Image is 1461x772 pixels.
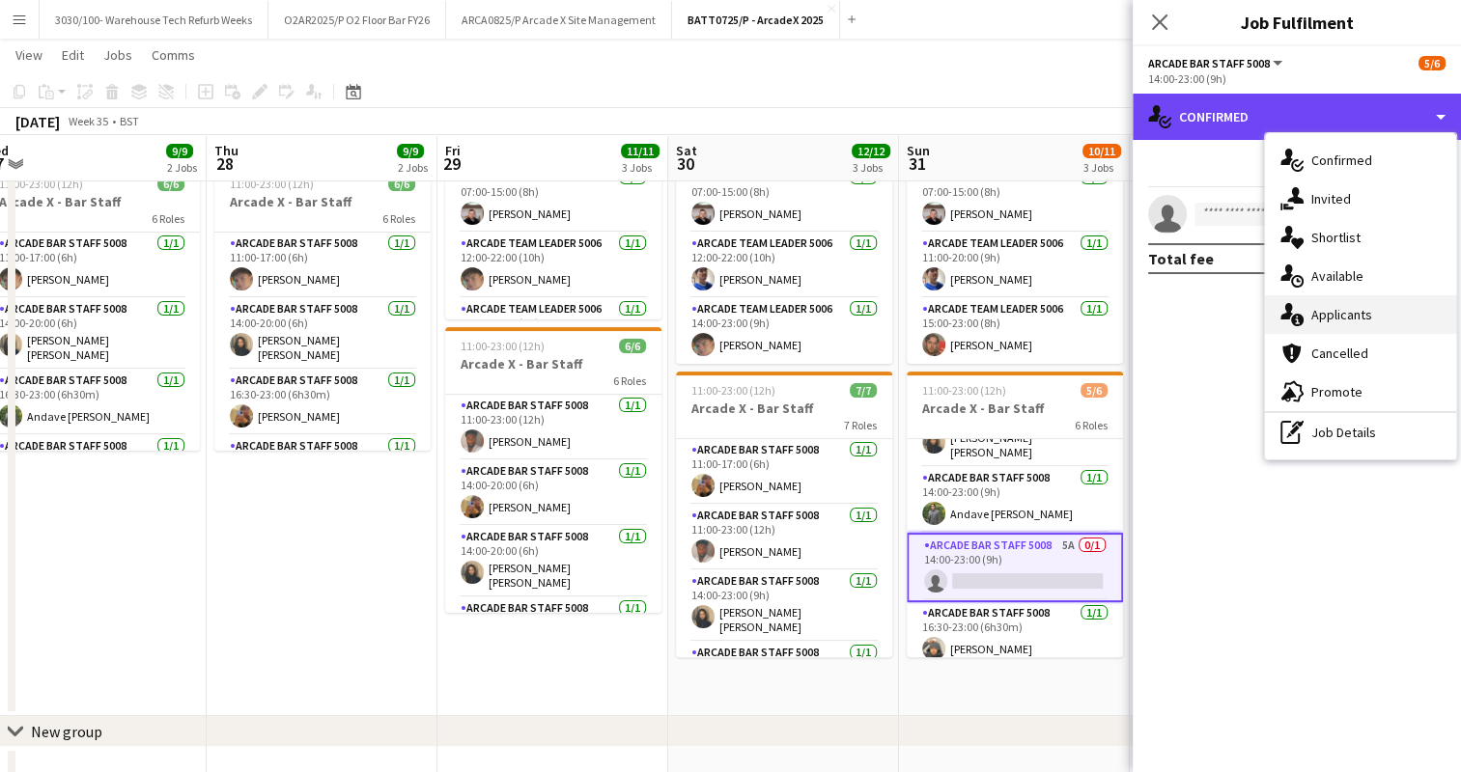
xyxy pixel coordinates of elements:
[445,327,661,613] app-job-card: 11:00-23:00 (12h)6/6Arcade X - Bar Staff6 RolesArcade Bar Staff 50081/111:00-23:00 (12h)[PERSON_N...
[1082,144,1121,158] span: 10/11
[398,160,428,175] div: 2 Jobs
[152,46,195,64] span: Comms
[619,339,646,353] span: 6/6
[1075,418,1108,432] span: 6 Roles
[445,142,461,159] span: Fri
[1081,383,1108,398] span: 5/6
[15,46,42,64] span: View
[676,400,892,417] h3: Arcade X - Bar Staff
[673,152,697,175] span: 30
[907,400,1123,417] h3: Arcade X - Bar Staff
[214,142,239,159] span: Thu
[157,177,184,191] span: 6/6
[907,233,1123,298] app-card-role: Arcade Team Leader 50061/111:00-20:00 (9h)[PERSON_NAME]
[445,395,661,460] app-card-role: Arcade Bar Staff 50081/111:00-23:00 (12h)[PERSON_NAME]
[907,533,1123,602] app-card-role: Arcade Bar Staff 50085A0/114:00-23:00 (9h)
[62,46,84,64] span: Edit
[445,597,661,663] app-card-role: Arcade Bar Staff 50081/1
[1265,141,1456,179] div: Confirmed
[676,298,892,364] app-card-role: Arcade Team Leader 50061/114:00-23:00 (9h)[PERSON_NAME]
[214,435,431,501] app-card-role: Arcade Bar Staff 50081/1
[446,1,672,39] button: ARCA0825/P Arcade X Site Management
[853,160,889,175] div: 3 Jobs
[214,193,431,210] h3: Arcade X - Bar Staff
[54,42,92,68] a: Edit
[676,167,892,233] app-card-role: Arcade Team Leader 50061/107:00-15:00 (8h)[PERSON_NAME]
[676,642,892,707] app-card-role: Arcade Bar Staff 50081/1
[1265,257,1456,295] div: Available
[214,165,431,451] app-job-card: 11:00-23:00 (12h)6/6Arcade X - Bar Staff6 RolesArcade Bar Staff 50081/111:00-17:00 (6h)[PERSON_NA...
[691,383,775,398] span: 11:00-23:00 (12h)
[214,233,431,298] app-card-role: Arcade Bar Staff 50081/111:00-17:00 (6h)[PERSON_NAME]
[15,112,60,131] div: [DATE]
[1148,56,1270,70] span: Arcade Bar Staff 5008
[144,42,203,68] a: Comms
[445,298,661,364] app-card-role: Arcade Team Leader 50061/115:00-23:00 (8h)
[676,439,892,505] app-card-role: Arcade Bar Staff 50081/111:00-17:00 (6h)[PERSON_NAME]
[1265,218,1456,257] div: Shortlist
[1265,295,1456,334] div: Applicants
[211,152,239,175] span: 28
[676,505,892,570] app-card-role: Arcade Bar Staff 50081/111:00-23:00 (12h)[PERSON_NAME]
[445,355,661,372] h3: Arcade X - Bar Staff
[166,144,193,158] span: 9/9
[64,114,112,128] span: Week 35
[622,160,659,175] div: 3 Jobs
[907,372,1123,657] app-job-card: 11:00-23:00 (12h)5/6Arcade X - Bar Staff6 Roles[PERSON_NAME]Arcade Bar Staff 50081/112:00-22:00 (...
[850,383,877,398] span: 7/7
[907,99,1123,364] app-job-card: 07:00-23:00 (16h)3/3Arcade X - Team Leaders3 RolesArcade Team Leader 50061/107:00-15:00 (8h)[PERS...
[676,233,892,298] app-card-role: Arcade Team Leader 50061/112:00-22:00 (10h)[PERSON_NAME]
[1419,56,1446,70] span: 5/6
[397,144,424,158] span: 9/9
[922,383,1006,398] span: 11:00-23:00 (12h)
[907,602,1123,668] app-card-role: Arcade Bar Staff 50081/116:30-23:00 (6h30m)[PERSON_NAME]
[214,298,431,370] app-card-role: Arcade Bar Staff 50081/114:00-20:00 (6h)[PERSON_NAME] [PERSON_NAME]
[1265,179,1456,218] div: Invited
[1133,94,1461,140] div: Confirmed
[676,570,892,642] app-card-role: Arcade Bar Staff 50081/114:00-23:00 (9h)[PERSON_NAME] [PERSON_NAME]
[382,211,415,226] span: 6 Roles
[445,167,661,233] app-card-role: Arcade Team Leader 50061/107:00-15:00 (8h)[PERSON_NAME]
[445,460,661,526] app-card-role: Arcade Bar Staff 50081/114:00-20:00 (6h)[PERSON_NAME]
[1265,413,1456,452] div: Job Details
[445,233,661,298] app-card-role: Arcade Team Leader 50061/112:00-22:00 (10h)[PERSON_NAME]
[907,142,930,159] span: Sun
[388,177,415,191] span: 6/6
[844,418,877,432] span: 7 Roles
[907,467,1123,533] app-card-role: Arcade Bar Staff 50081/114:00-23:00 (9h)Andave [PERSON_NAME]
[442,152,461,175] span: 29
[214,370,431,435] app-card-role: Arcade Bar Staff 50081/116:30-23:00 (6h30m)[PERSON_NAME]
[445,526,661,597] app-card-role: Arcade Bar Staff 50081/114:00-20:00 (6h)[PERSON_NAME] [PERSON_NAME]
[31,722,102,741] div: New group
[672,1,840,39] button: BATT0725/P - ArcadeX 2025
[676,142,697,159] span: Sat
[167,160,197,175] div: 2 Jobs
[613,373,646,388] span: 6 Roles
[1083,160,1120,175] div: 3 Jobs
[1265,334,1456,372] div: Cancelled
[904,152,930,175] span: 31
[461,339,545,353] span: 11:00-23:00 (12h)
[676,372,892,657] app-job-card: 11:00-23:00 (12h)7/7Arcade X - Bar Staff7 RolesArcade Bar Staff 50081/111:00-17:00 (6h)[PERSON_NA...
[676,99,892,364] app-job-card: 07:00-23:00 (16h)3/3Arcade X - Team Leaders3 RolesArcade Team Leader 50061/107:00-15:00 (8h)[PERS...
[852,144,890,158] span: 12/12
[1148,71,1446,86] div: 14:00-23:00 (9h)
[40,1,268,39] button: 3030/100- Warehouse Tech Refurb Weeks
[230,177,314,191] span: 11:00-23:00 (12h)
[1148,249,1214,268] div: Total fee
[1265,372,1456,411] div: Promote
[268,1,446,39] button: O2AR2025/P O2 Floor Bar FY26
[96,42,140,68] a: Jobs
[621,144,660,158] span: 11/11
[907,298,1123,364] app-card-role: Arcade Team Leader 50061/115:00-23:00 (8h)[PERSON_NAME]
[120,114,139,128] div: BST
[8,42,50,68] a: View
[1148,56,1285,70] button: Arcade Bar Staff 5008
[103,46,132,64] span: Jobs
